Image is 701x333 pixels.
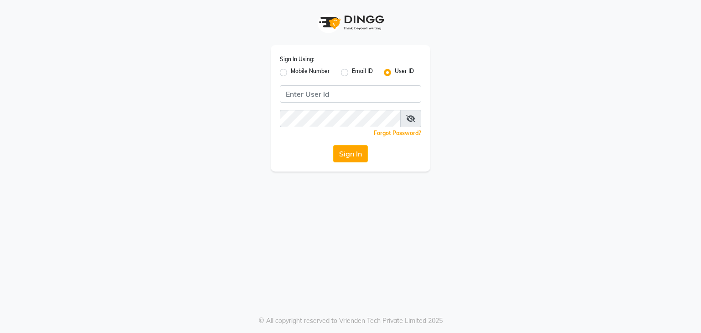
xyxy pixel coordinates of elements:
[314,9,387,36] img: logo1.svg
[395,67,414,78] label: User ID
[280,85,421,103] input: Username
[333,145,368,162] button: Sign In
[352,67,373,78] label: Email ID
[374,130,421,136] a: Forgot Password?
[280,110,401,127] input: Username
[280,55,314,63] label: Sign In Using:
[291,67,330,78] label: Mobile Number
